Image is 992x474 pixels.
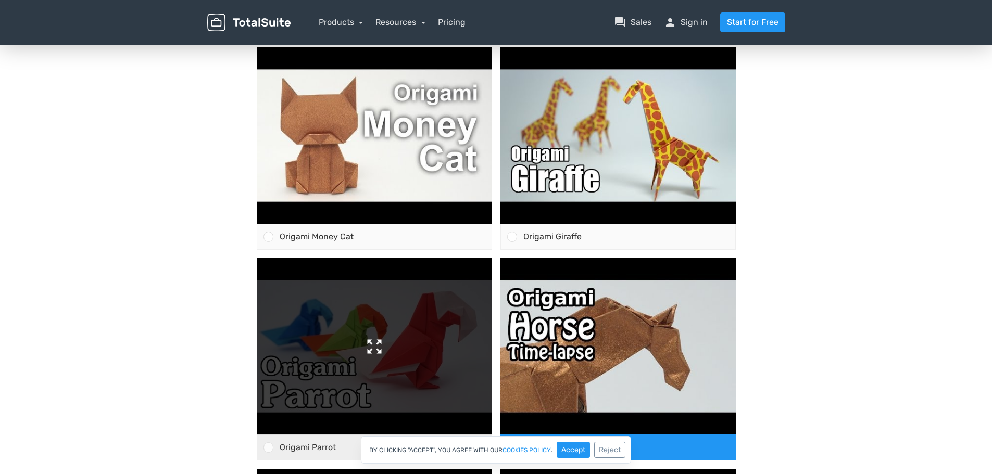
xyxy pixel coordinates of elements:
[257,42,492,218] img: hqdefault.jpg
[500,252,736,429] img: hqdefault.jpg
[557,442,590,458] button: Accept
[319,17,363,27] a: Products
[438,16,466,29] a: Pricing
[594,442,625,458] button: Reject
[614,16,626,29] span: question_answer
[664,16,676,29] span: person
[503,447,551,453] a: cookies policy
[207,14,291,32] img: TotalSuite for WordPress
[361,436,631,464] div: By clicking "Accept", you agree with our .
[375,17,425,27] a: Resources
[280,226,354,236] span: Origami Money Cat
[614,16,651,29] a: question_answerSales
[523,437,578,446] span: Origami Horse
[280,437,336,446] span: Origami Parrot
[664,16,708,29] a: personSign in
[500,42,736,218] img: hqdefault.jpg
[257,252,492,429] img: hqdefault.jpg
[257,21,736,33] p: The best origami video ever?
[720,12,785,32] a: Start for Free
[523,226,582,236] span: Origami Giraffe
